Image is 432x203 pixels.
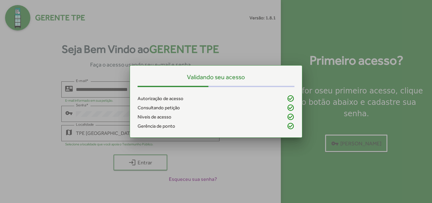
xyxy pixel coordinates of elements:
[138,123,175,130] span: Gerência de ponto
[287,122,294,130] mat-icon: check_circle_outline
[287,95,294,102] mat-icon: check_circle_outline
[138,95,183,102] span: Autorização de acesso
[138,73,294,81] h5: Validando seu acesso
[138,104,180,111] span: Consultando petição
[138,113,171,121] span: Níveis de acesso
[287,104,294,111] mat-icon: check_circle_outline
[287,113,294,121] mat-icon: check_circle_outline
